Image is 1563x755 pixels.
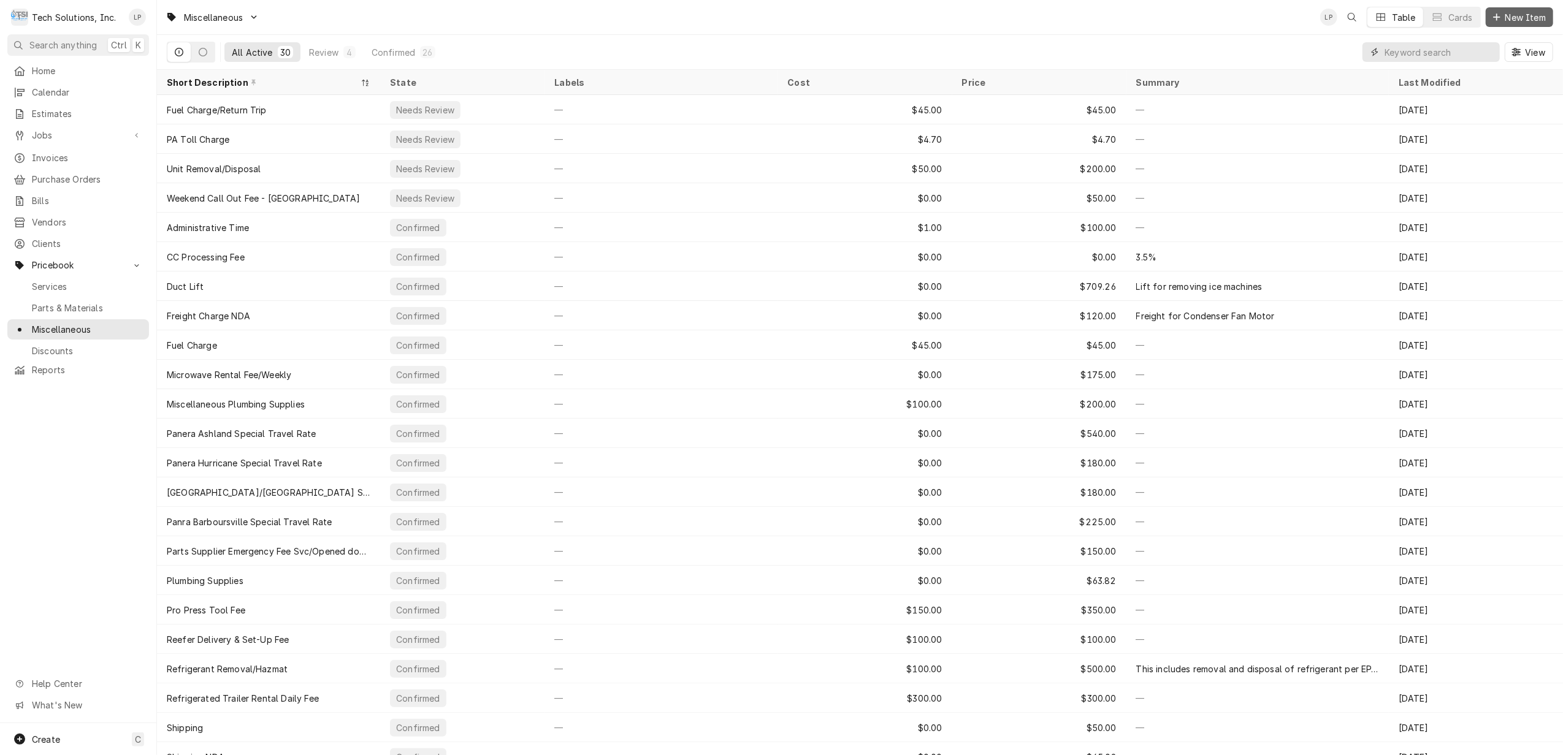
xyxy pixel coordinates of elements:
div: Confirmed [395,280,441,293]
span: Home [32,64,143,77]
div: [DATE] [1389,507,1563,536]
div: [DATE] [1389,624,1563,654]
div: Confirmed [395,692,441,705]
span: Invoices [32,151,143,164]
div: T [11,9,28,26]
a: Go to Help Center [7,673,149,694]
div: — [545,507,778,536]
div: Confirmed [395,486,441,499]
div: CC Processing Fee [167,251,245,264]
div: $200.00 [952,154,1126,183]
div: Microwave Rental Fee/Weekly [167,368,291,381]
button: View [1505,42,1553,62]
div: — [1126,566,1389,595]
a: Go to Jobs [7,125,149,145]
div: — [545,713,778,742]
div: Cards [1448,11,1473,24]
span: Discounts [32,344,143,357]
div: $45.00 [952,330,1126,360]
a: Go to Miscellaneous [161,7,264,28]
div: $63.82 [952,566,1126,595]
a: Home [7,61,149,81]
a: Go to Pricebook [7,255,149,275]
div: [DATE] [1389,301,1563,330]
div: — [1126,360,1389,389]
div: Confirmed [395,427,441,440]
div: $100.00 [778,624,952,654]
div: — [1126,213,1389,242]
div: $300.00 [952,683,1126,713]
span: Services [32,280,143,293]
div: — [545,536,778,566]
a: Vendors [7,212,149,232]
div: [DATE] [1389,95,1563,124]
span: Jobs [32,129,124,142]
div: Lift for removing ice machines [1136,280,1263,293]
span: Create [32,734,60,745]
div: Tech Solutions, Inc. [32,11,116,24]
div: $0.00 [778,183,952,213]
a: Purchase Orders [7,169,149,189]
div: [DATE] [1389,595,1563,624]
div: Confirmed [395,368,441,381]
div: — [1126,448,1389,477]
div: $0.00 [952,242,1126,271]
button: New Item [1486,7,1553,27]
div: — [1126,507,1389,536]
div: — [1126,330,1389,360]
span: Miscellaneous [184,11,243,24]
div: All Active [232,46,273,59]
div: 26 [422,46,432,59]
div: Panra Barboursville Special Travel Rate [167,515,332,528]
div: $0.00 [778,448,952,477]
div: Confirmed [395,251,441,264]
a: Reports [7,360,149,380]
div: $45.00 [778,95,952,124]
span: C [135,733,141,746]
div: Plumbing Supplies [167,574,243,587]
input: Keyword search [1385,42,1494,62]
div: Panera Ashland Special Travel Rate [167,427,316,440]
div: Duct Lift [167,280,204,293]
div: $50.00 [778,154,952,183]
div: Miscellaneous Plumbing Supplies [167,398,305,411]
div: This includes removal and disposal of refrigerant per EPA specs. [1136,662,1379,675]
div: — [545,154,778,183]
div: [DATE] [1389,713,1563,742]
div: — [1126,683,1389,713]
div: $350.00 [952,595,1126,624]
div: — [1126,95,1389,124]
div: [DATE] [1389,419,1563,448]
a: Bills [7,191,149,211]
div: — [545,566,778,595]
div: $4.70 [778,124,952,154]
div: $225.00 [952,507,1126,536]
span: Purchase Orders [32,173,143,186]
div: Needs Review [395,104,456,116]
div: — [545,654,778,683]
div: $150.00 [952,536,1126,566]
div: [DATE] [1389,654,1563,683]
div: — [1126,536,1389,566]
span: Help Center [32,677,142,690]
button: Search anythingCtrlK [7,34,149,56]
div: LP [129,9,146,26]
span: Miscellaneous [32,323,143,336]
div: $709.26 [952,271,1126,301]
div: Confirmed [395,633,441,646]
span: Pricebook [32,259,124,271]
div: PA Toll Charge [167,133,229,146]
span: Vendors [32,216,143,229]
div: Freight Charge NDA [167,309,250,322]
div: — [545,595,778,624]
div: — [545,271,778,301]
div: [DATE] [1389,683,1563,713]
div: Lisa Paschal's Avatar [129,9,146,26]
div: Reefer Delivery & Set-Up Fee [167,633,289,646]
div: — [1126,124,1389,154]
div: $0.00 [778,507,952,536]
div: Summary [1136,76,1379,89]
div: — [1126,713,1389,742]
div: — [545,389,778,419]
div: Fuel Charge [167,339,217,352]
